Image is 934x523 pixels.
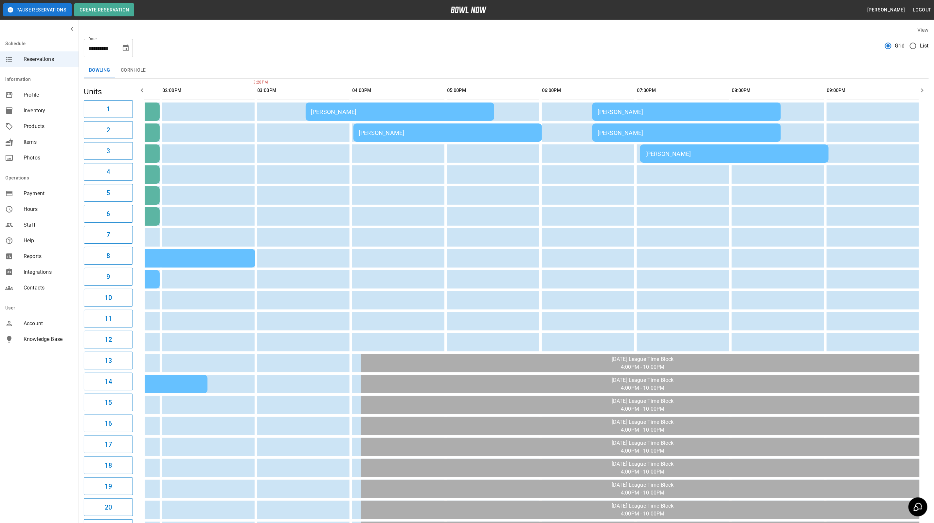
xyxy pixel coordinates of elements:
button: 12 [84,331,133,348]
button: Create Reservation [74,3,134,16]
h6: 17 [105,439,112,450]
span: Items [24,138,73,146]
h6: 6 [106,209,110,219]
h6: 13 [105,355,112,366]
span: Hours [24,205,73,213]
span: Products [24,122,73,130]
h6: 5 [106,188,110,198]
div: [PERSON_NAME] [645,150,823,157]
span: Profile [24,91,73,99]
span: Account [24,320,73,327]
div: [PERSON_NAME] [359,129,537,136]
button: Pause Reservations [3,3,72,16]
button: 19 [84,477,133,495]
h6: 16 [105,418,112,429]
h6: 4 [106,167,110,177]
span: List [920,42,929,50]
h6: 12 [105,334,112,345]
h6: 14 [105,376,112,387]
h6: 18 [105,460,112,471]
button: 18 [84,457,133,474]
span: 3:28PM [252,79,253,86]
span: Integrations [24,268,73,276]
button: 20 [84,498,133,516]
button: 5 [84,184,133,202]
div: [PERSON_NAME] [598,108,776,115]
button: 1 [84,100,133,118]
button: [PERSON_NAME] [865,4,907,16]
button: Logout [910,4,934,16]
span: Staff [24,221,73,229]
h6: 11 [105,313,112,324]
img: logo [451,7,487,13]
button: 13 [84,352,133,369]
h6: 1 [106,104,110,114]
span: Contacts [24,284,73,292]
button: 8 [84,247,133,265]
span: Grid [895,42,905,50]
button: 9 [84,268,133,286]
h6: 7 [106,230,110,240]
button: 7 [84,226,133,244]
h6: 2 [106,125,110,135]
span: Payment [24,190,73,197]
button: 10 [84,289,133,307]
span: Reservations [24,55,73,63]
button: 15 [84,394,133,411]
button: 6 [84,205,133,223]
h6: 8 [106,251,110,261]
div: [PERSON_NAME] [598,129,776,136]
button: 16 [84,415,133,432]
button: Choose date, selected date is Aug 31, 2025 [119,42,132,55]
span: Knowledge Base [24,335,73,343]
span: Photos [24,154,73,162]
div: inventory tabs [84,63,929,78]
h5: Units [84,86,133,97]
button: Cornhole [116,63,151,78]
h6: 20 [105,502,112,513]
div: [PERSON_NAME] [311,108,489,115]
h6: 3 [106,146,110,156]
button: 14 [84,373,133,390]
button: 4 [84,163,133,181]
button: Bowling [84,63,116,78]
span: Reports [24,252,73,260]
h6: 19 [105,481,112,492]
h6: 9 [106,271,110,282]
span: Help [24,237,73,245]
h6: 10 [105,292,112,303]
button: 3 [84,142,133,160]
button: 17 [84,436,133,453]
h6: 15 [105,397,112,408]
span: Inventory [24,107,73,115]
div: [PERSON_NAME] [72,254,250,262]
label: View [917,27,929,33]
button: 11 [84,310,133,327]
button: 2 [84,121,133,139]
